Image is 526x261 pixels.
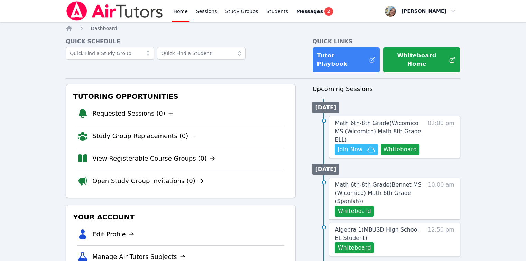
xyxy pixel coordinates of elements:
[428,119,454,155] span: 02:00 pm
[92,109,174,118] a: Requested Sessions (0)
[312,164,339,175] li: [DATE]
[91,25,117,32] a: Dashboard
[92,154,215,163] a: View Registerable Course Groups (0)
[335,226,418,241] span: Algebra 1 ( MBUSD High School EL Student )
[92,229,134,239] a: Edit Profile
[335,181,421,205] span: Math 6th-8th Grade ( Bennet MS (Wicomico) Math 6th Grade (Spanish) )
[335,242,374,253] button: Whiteboard
[66,37,296,46] h4: Quick Schedule
[312,84,460,94] h3: Upcoming Sessions
[312,47,380,73] a: Tutor Playbook
[428,181,454,217] span: 10:00 am
[72,211,290,223] h3: Your Account
[335,119,424,144] a: Math 6th-8th Grade(Wicomico MS (Wicomico) Math 8th Grade ELL)
[92,176,204,186] a: Open Study Group Invitations (0)
[335,120,421,143] span: Math 6th-8th Grade ( Wicomico MS (Wicomico) Math 8th Grade ELL )
[296,8,323,15] span: Messages
[335,181,424,206] a: Math 6th-8th Grade(Bennet MS (Wicomico) Math 6th Grade (Spanish))
[72,90,290,102] h3: Tutoring Opportunities
[157,47,246,60] input: Quick Find a Student
[312,102,339,113] li: [DATE]
[324,7,333,16] span: 2
[383,47,460,73] button: Whiteboard Home
[338,145,362,154] span: Join Now
[66,47,154,60] input: Quick Find a Study Group
[91,26,117,31] span: Dashboard
[92,131,196,141] a: Study Group Replacements (0)
[335,206,374,217] button: Whiteboard
[381,144,420,155] button: Whiteboard
[428,226,454,253] span: 12:50 pm
[66,25,460,32] nav: Breadcrumb
[335,226,424,242] a: Algebra 1(MBUSD High School EL Student)
[312,37,460,46] h4: Quick Links
[335,144,378,155] button: Join Now
[66,1,164,21] img: Air Tutors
